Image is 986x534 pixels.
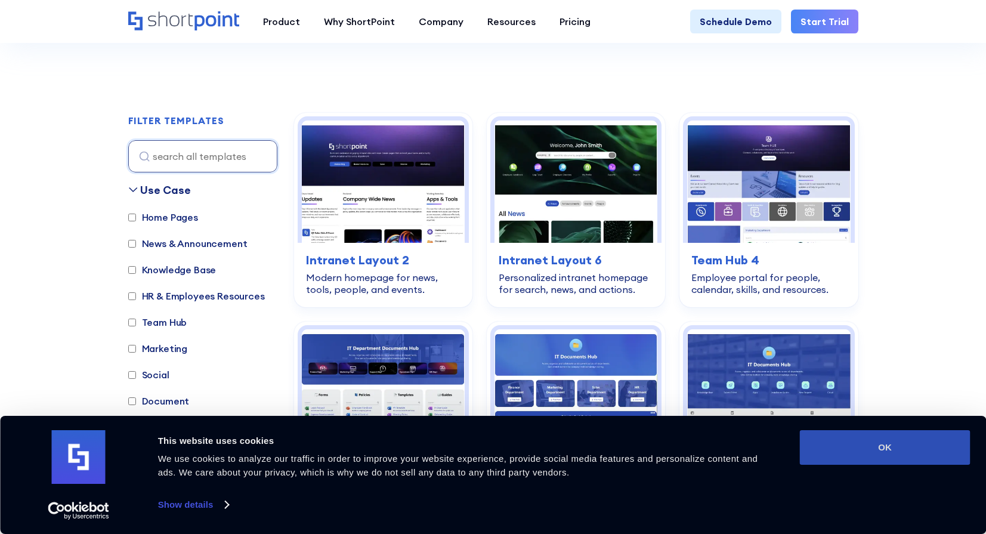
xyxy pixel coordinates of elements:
a: Start Trial [791,10,858,33]
label: Document [128,394,190,408]
img: Team Hub 4 – SharePoint Employee Portal Template: Employee portal for people, calendar, skills, a... [687,121,850,243]
input: Knowledge Base [128,266,136,274]
div: Pricing [560,14,591,29]
h2: FILTER TEMPLATES [128,116,224,126]
a: Resources [475,10,548,33]
a: Product [251,10,312,33]
label: News & Announcement [128,236,248,251]
div: Company [419,14,463,29]
input: Document [128,397,136,405]
div: Product [263,14,300,29]
h3: Intranet Layout 6 [499,251,653,269]
button: OK [800,430,970,465]
label: Knowledge Base [128,263,217,277]
input: Social [128,371,136,379]
a: Why ShortPoint [312,10,407,33]
div: Modern homepage for news, tools, people, and events. [306,271,460,295]
img: Documents 3 – Document Management System Template: All-in-one system for documents, updates, and ... [687,329,850,452]
div: Resources [487,14,536,29]
a: Schedule Demo [690,10,781,33]
a: Home [128,11,239,32]
img: Documents 1 – SharePoint Document Library Template: Faster document findability with search, filt... [302,329,465,452]
a: Intranet Layout 6 – SharePoint Homepage Design: Personalized intranet homepage for search, news, ... [487,113,665,307]
div: Personalized intranet homepage for search, news, and actions. [499,271,653,295]
a: Usercentrics Cookiebot - opens in a new window [26,502,131,520]
img: logo [52,430,106,484]
h3: Team Hub 4 [691,251,846,269]
input: HR & Employees Resources [128,292,136,300]
a: Team Hub 4 – SharePoint Employee Portal Template: Employee portal for people, calendar, skills, a... [679,113,858,307]
a: Documents 1 – SharePoint Document Library Template: Faster document findability with search, filt... [294,322,472,516]
label: Marketing [128,341,188,356]
label: Social [128,368,169,382]
a: Pricing [548,10,602,33]
img: Documents 2 – Document Management Template: Central document hub with alerts, search, and actions. [494,329,657,452]
input: News & Announcement [128,240,136,248]
img: Intranet Layout 2 – SharePoint Homepage Design: Modern homepage for news, tools, people, and events. [302,121,465,243]
div: Use Case [140,182,191,198]
input: Home Pages [128,214,136,221]
span: We use cookies to analyze our traffic in order to improve your website experience, provide social... [158,453,758,477]
a: Company [407,10,475,33]
label: HR & Employees Resources [128,289,265,303]
div: Employee portal for people, calendar, skills, and resources. [691,271,846,295]
h3: Intranet Layout 2 [306,251,460,269]
div: Why ShortPoint [324,14,395,29]
a: Show details [158,496,228,514]
input: Marketing [128,345,136,353]
a: Documents 2 – Document Management Template: Central document hub with alerts, search, and actions... [487,322,665,516]
a: Intranet Layout 2 – SharePoint Homepage Design: Modern homepage for news, tools, people, and even... [294,113,472,307]
img: Intranet Layout 6 – SharePoint Homepage Design: Personalized intranet homepage for search, news, ... [494,121,657,243]
input: Team Hub [128,319,136,326]
label: Home Pages [128,210,198,224]
div: This website uses cookies [158,434,773,448]
label: Team Hub [128,315,187,329]
input: search all templates [128,140,277,172]
a: Documents 3 – Document Management System Template: All-in-one system for documents, updates, and ... [679,322,858,516]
